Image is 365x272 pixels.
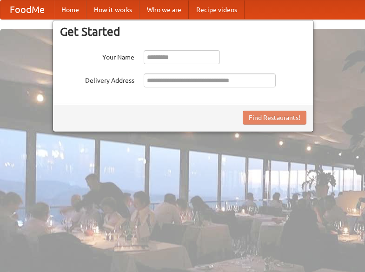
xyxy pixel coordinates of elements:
[60,73,134,85] label: Delivery Address
[54,0,86,19] a: Home
[139,0,189,19] a: Who we are
[243,111,306,125] button: Find Restaurants!
[189,0,245,19] a: Recipe videos
[60,25,306,39] h3: Get Started
[60,50,134,62] label: Your Name
[0,0,54,19] a: FoodMe
[86,0,139,19] a: How it works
